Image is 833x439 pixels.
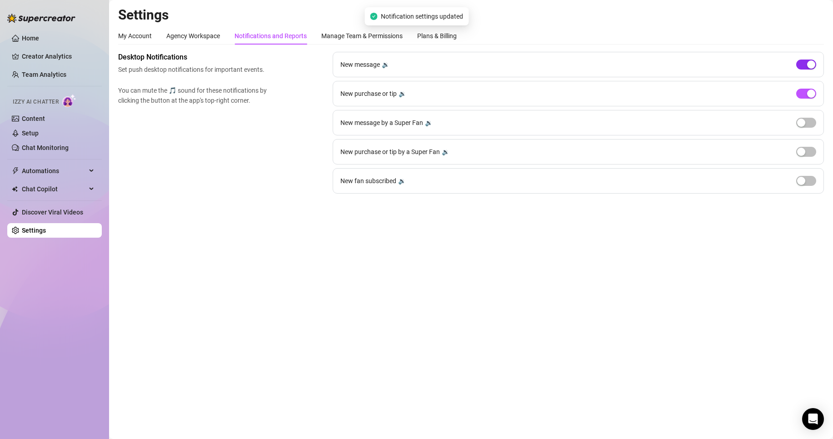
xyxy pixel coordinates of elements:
[802,408,824,430] div: Open Intercom Messenger
[399,89,406,99] div: 🔉
[62,94,76,107] img: AI Chatter
[340,147,440,157] span: New purchase or tip by a Super Fan
[13,98,59,106] span: Izzy AI Chatter
[12,167,19,175] span: thunderbolt
[340,89,397,99] span: New purchase or tip
[166,31,220,41] div: Agency Workspace
[321,31,403,41] div: Manage Team & Permissions
[22,164,86,178] span: Automations
[417,31,457,41] div: Plans & Billing
[425,118,433,128] div: 🔉
[118,85,271,105] span: You can mute the 🎵 sound for these notifications by clicking the button at the app's top-right co...
[118,6,824,24] h2: Settings
[7,14,75,23] img: logo-BBDzfeDw.svg
[118,65,271,75] span: Set push desktop notifications for important events.
[370,13,377,20] span: check-circle
[22,115,45,122] a: Content
[398,176,406,186] div: 🔉
[340,176,396,186] span: New fan subscribed
[234,31,307,41] div: Notifications and Reports
[22,182,86,196] span: Chat Copilot
[22,49,95,64] a: Creator Analytics
[22,209,83,216] a: Discover Viral Videos
[442,147,449,157] div: 🔉
[118,52,271,63] span: Desktop Notifications
[22,144,69,151] a: Chat Monitoring
[340,60,380,70] span: New message
[22,227,46,234] a: Settings
[22,130,39,137] a: Setup
[381,11,463,21] span: Notification settings updated
[22,35,39,42] a: Home
[340,118,423,128] span: New message by a Super Fan
[118,31,152,41] div: My Account
[12,186,18,192] img: Chat Copilot
[22,71,66,78] a: Team Analytics
[382,60,389,70] div: 🔉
